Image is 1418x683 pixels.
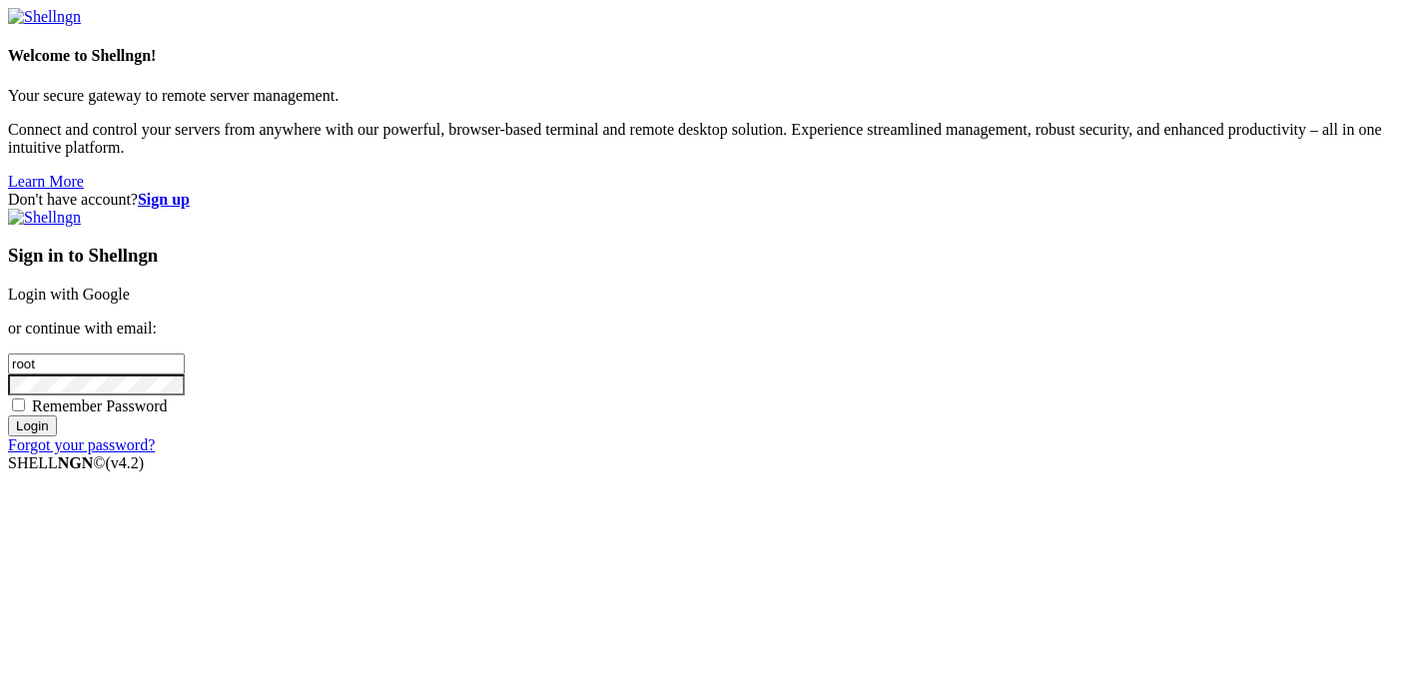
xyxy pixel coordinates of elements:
span: 4.2.0 [106,454,145,471]
h3: Sign in to Shellngn [8,245,1410,267]
input: Email address [8,353,185,374]
p: Connect and control your servers from anywhere with our powerful, browser-based terminal and remo... [8,121,1410,157]
a: Forgot your password? [8,436,155,453]
p: Your secure gateway to remote server management. [8,87,1410,105]
img: Shellngn [8,8,81,26]
a: Sign up [138,191,190,208]
h4: Welcome to Shellngn! [8,47,1410,65]
a: Learn More [8,173,84,190]
img: Shellngn [8,209,81,227]
p: or continue with email: [8,320,1410,338]
b: NGN [58,454,94,471]
span: SHELL © [8,454,144,471]
a: Login with Google [8,286,130,303]
input: Remember Password [12,398,25,411]
div: Don't have account? [8,191,1410,209]
span: Remember Password [32,397,168,414]
input: Login [8,415,57,436]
